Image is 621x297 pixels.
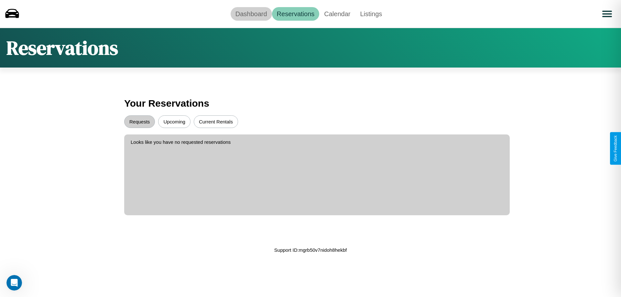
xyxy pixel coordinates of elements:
[6,275,22,291] iframe: Intercom live chat
[598,5,616,23] button: Open menu
[272,7,320,21] a: Reservations
[613,135,618,162] div: Give Feedback
[274,246,347,254] p: Support ID: mgrb50v7nidoh8hekbf
[231,7,272,21] a: Dashboard
[124,95,497,112] h3: Your Reservations
[319,7,355,21] a: Calendar
[194,115,238,128] button: Current Rentals
[355,7,387,21] a: Listings
[131,138,503,146] p: Looks like you have no requested reservations
[124,115,155,128] button: Requests
[158,115,191,128] button: Upcoming
[6,35,118,61] h1: Reservations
